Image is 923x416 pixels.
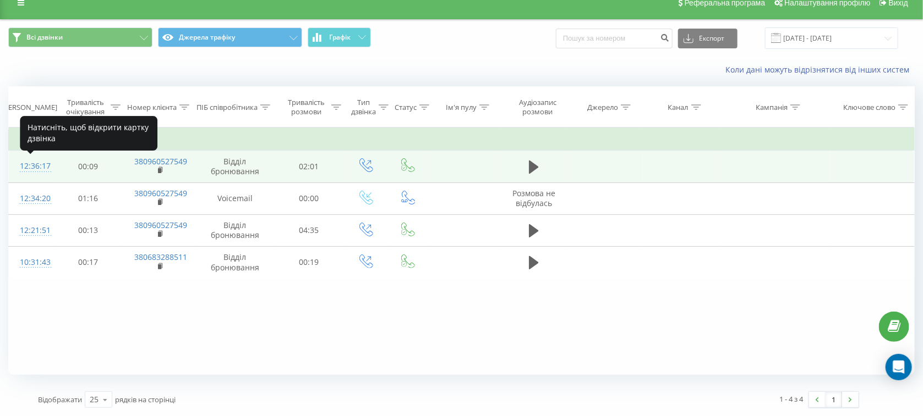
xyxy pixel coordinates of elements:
div: Ім'я пулу [446,103,477,112]
td: 02:01 [274,151,344,182]
button: Графік [308,27,371,47]
td: Відділ бронювання [196,151,274,182]
a: Коли дані можуть відрізнятися вiд інших систем [725,64,915,75]
td: Voicemail [196,182,274,214]
div: Статус [395,103,417,112]
div: Тип дзвінка [351,98,376,117]
td: 01:16 [53,182,123,214]
button: Джерела трафіку [158,27,302,47]
div: Кампанія [756,103,788,112]
td: Сьогодні [9,129,915,151]
div: 12:36:17 [20,156,42,177]
a: 1 [826,392,842,407]
td: 00:13 [53,214,123,246]
a: 380960527549 [134,188,187,198]
span: рядків на сторінці [115,395,176,404]
td: 04:35 [274,214,344,246]
input: Пошук за номером [556,29,673,48]
span: Розмова не відбулась [512,188,555,208]
td: 00:17 [53,246,123,278]
div: Аудіозапис розмови [510,98,565,117]
td: 00:09 [53,151,123,182]
div: Натисніть, щоб відкрити картку дзвінка [20,116,157,151]
div: Тривалість розмови [284,98,329,117]
span: Графік [329,34,351,41]
div: [PERSON_NAME] [2,103,57,112]
div: Тривалість очікування [63,98,108,117]
div: Номер клієнта [127,103,177,112]
div: ПІБ співробітника [196,103,258,112]
a: 380683288511 [134,252,187,262]
div: 12:34:20 [20,188,42,209]
div: 25 [90,394,99,405]
td: Відділ бронювання [196,214,274,246]
td: 00:19 [274,246,344,278]
td: Відділ бронювання [196,246,274,278]
a: 380960527549 [134,156,187,167]
div: Канал [668,103,689,112]
span: Відображати [38,395,82,404]
div: Джерело [587,103,618,112]
div: 12:21:51 [20,220,42,241]
button: Всі дзвінки [8,27,152,47]
button: Експорт [678,29,738,48]
div: Open Intercom Messenger [886,354,912,380]
div: 10:31:43 [20,252,42,273]
a: 380960527549 [134,220,187,230]
div: Ключове слово [843,103,895,112]
td: 00:00 [274,182,344,214]
div: 1 - 4 з 4 [780,393,804,404]
span: Всі дзвінки [26,33,63,42]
